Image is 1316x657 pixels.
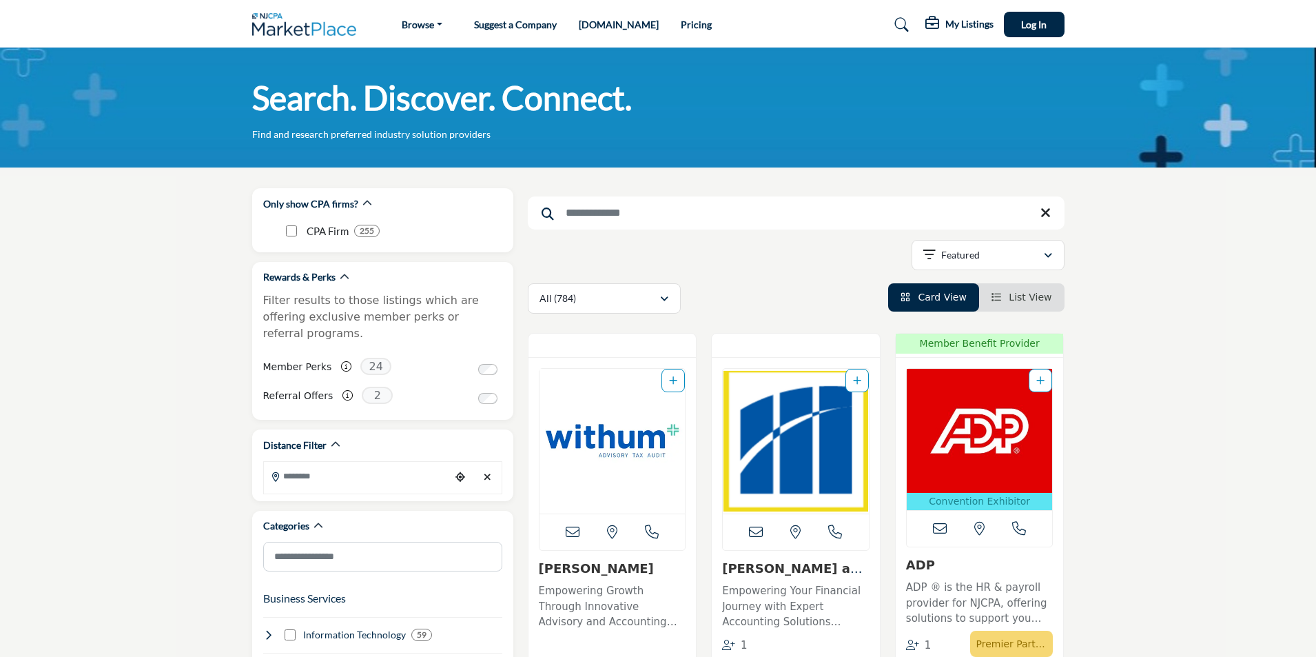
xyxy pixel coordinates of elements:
label: Member Perks [263,355,332,379]
span: Log In [1021,19,1047,30]
h2: Categories [263,519,309,533]
span: 1 [925,639,932,651]
h2: Rewards & Perks [263,270,336,284]
a: Search [881,14,918,36]
h3: Magone and Company, PC [722,561,870,576]
a: Add To List [669,375,677,386]
h4: Information Technology: Software, cloud services, data management, analytics, automation [303,628,406,642]
a: Open Listing in new tab [539,369,686,514]
b: 59 [417,630,426,640]
p: ADP ® is the HR & payroll provider for NJCPA, offering solutions to support you and your clients ... [906,580,1053,627]
a: Empowering Growth Through Innovative Advisory and Accounting Solutions This forward-thinking, tec... [539,580,686,630]
input: Select Information Technology checkbox [285,629,296,640]
div: 59 Results For Information Technology [411,629,432,641]
a: ADP [906,558,935,572]
div: My Listings [925,17,994,33]
label: Referral Offers [263,384,333,408]
a: Pricing [681,19,712,30]
p: Filter results to those listings which are offering exclusive member perks or referral programs. [263,292,502,342]
p: Find and research preferred industry solution providers [252,128,491,141]
div: Choose your current location [450,463,471,492]
li: List View [979,283,1065,312]
div: Clear search location [477,463,498,492]
img: Magone and Company, PC [723,369,869,514]
a: Empowering Your Financial Journey with Expert Accounting Solutions Specializing in accounting ser... [722,580,870,630]
p: CPA Firm: CPA Firm [307,223,349,239]
a: ADP ® is the HR & payroll provider for NJCPA, offering solutions to support you and your clients ... [906,576,1053,627]
span: 24 [360,358,391,375]
p: Convention Exhibitor [909,494,1050,509]
button: Business Services [263,590,346,607]
li: Card View [888,283,979,312]
a: Suggest a Company [474,19,557,30]
span: Card View [918,292,966,303]
p: Empowering Your Financial Journey with Expert Accounting Solutions Specializing in accounting ser... [722,583,870,630]
a: [PERSON_NAME] and Company, ... [722,561,867,591]
p: Premier Partner [976,634,1047,654]
input: Search Location [264,463,450,489]
h5: My Listings [945,18,994,30]
a: View List [991,292,1052,303]
a: Browse [392,15,452,34]
input: Switch to Member Perks [478,364,497,375]
img: ADP [907,369,1053,493]
a: Add To List [853,375,861,386]
span: 1 [741,639,748,651]
a: [PERSON_NAME] [539,561,654,576]
p: All (784) [539,292,576,305]
span: Member Benefit Provider [900,336,1060,351]
div: 255 Results For CPA Firm [354,225,380,237]
input: Switch to Referral Offers [478,393,497,404]
a: Open Listing in new tab [907,369,1053,510]
button: Log In [1004,12,1065,37]
h2: Distance Filter [263,438,327,452]
a: [DOMAIN_NAME] [579,19,659,30]
span: List View [1009,292,1051,303]
p: Featured [941,248,980,262]
div: Followers [722,638,748,654]
div: Followers [906,638,932,654]
span: 2 [362,387,393,404]
a: View Card [901,292,967,303]
input: Search Keyword [528,196,1065,230]
img: Site Logo [252,13,364,36]
h3: ADP [906,558,1053,573]
b: 255 [360,226,374,236]
input: Search Category [263,542,502,572]
a: Add To List [1036,375,1045,386]
h3: Withum [539,561,686,576]
p: Empowering Growth Through Innovative Advisory and Accounting Solutions This forward-thinking, tec... [539,583,686,630]
button: Featured [912,240,1065,270]
img: Withum [539,369,686,514]
h2: Only show CPA firms? [263,197,358,211]
input: CPA Firm checkbox [286,225,297,236]
button: All (784) [528,283,681,314]
h1: Search. Discover. Connect. [252,77,632,119]
a: Open Listing in new tab [723,369,869,514]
